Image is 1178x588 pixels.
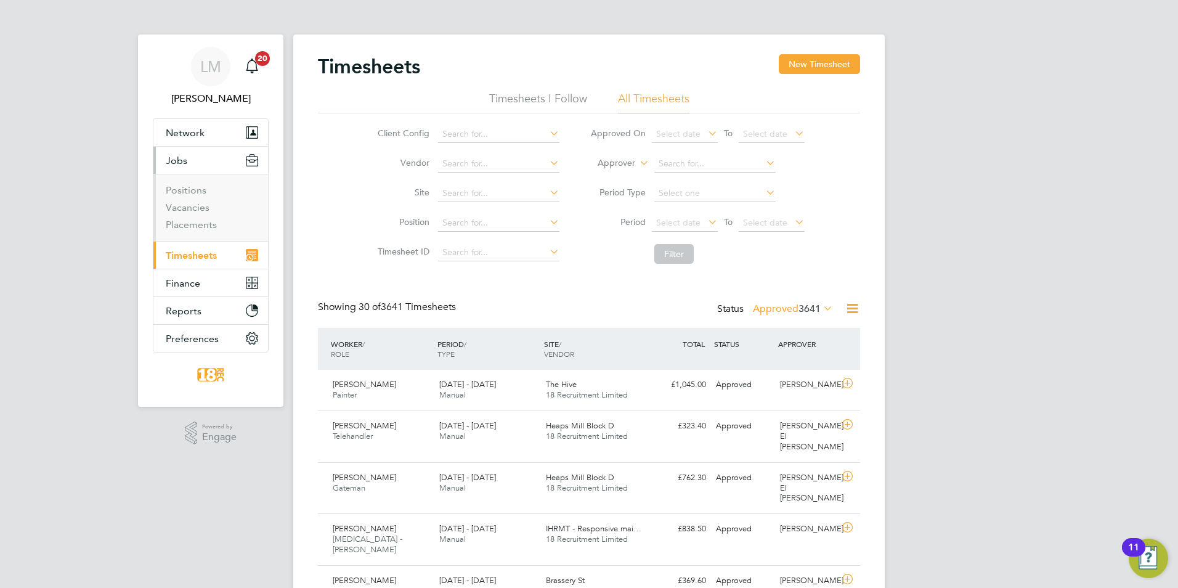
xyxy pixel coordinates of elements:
div: Showing [318,301,458,314]
span: / [559,339,561,349]
input: Search for... [654,155,776,173]
div: £762.30 [647,468,711,488]
a: Vacancies [166,202,209,213]
span: Heaps Mill Block D [546,420,614,431]
input: Search for... [438,244,559,261]
button: Finance [153,269,268,296]
span: Manual [439,431,466,441]
input: Search for... [438,126,559,143]
button: Reports [153,297,268,324]
nav: Main navigation [138,35,283,407]
span: 18 Recruitment Limited [546,431,628,441]
label: Client Config [374,128,429,139]
span: [PERSON_NAME] [333,379,396,390]
li: All Timesheets [618,91,689,113]
span: Preferences [166,333,219,345]
span: [PERSON_NAME] [333,523,396,534]
div: [PERSON_NAME] [775,519,839,539]
span: [DATE] - [DATE] [439,379,496,390]
span: Powered by [202,422,237,432]
span: Engage [202,432,237,443]
span: / [464,339,466,349]
span: Select date [656,217,701,228]
div: [PERSON_NAME] El [PERSON_NAME] [775,468,839,509]
div: £323.40 [647,416,711,436]
span: [DATE] - [DATE] [439,575,496,586]
button: Filter [654,244,694,264]
div: STATUS [711,333,775,355]
span: [PERSON_NAME] [333,472,396,483]
div: £1,045.00 [647,375,711,395]
span: / [362,339,365,349]
label: Period Type [590,187,646,198]
div: WORKER [328,333,434,365]
div: Approved [711,468,775,488]
span: [DATE] - [DATE] [439,472,496,483]
span: TYPE [437,349,455,359]
span: [DATE] - [DATE] [439,420,496,431]
span: Manual [439,483,466,493]
label: Position [374,216,429,227]
span: Select date [743,217,787,228]
input: Search for... [438,185,559,202]
span: [MEDICAL_DATA] - [PERSON_NAME] [333,534,402,555]
span: Select date [743,128,787,139]
div: Approved [711,416,775,436]
span: To [720,214,736,230]
span: 18 Recruitment Limited [546,390,628,400]
div: Approved [711,519,775,539]
span: To [720,125,736,141]
a: LM[PERSON_NAME] [153,47,269,106]
span: 30 of [359,301,381,313]
button: Network [153,119,268,146]
label: Approver [580,157,635,169]
button: Open Resource Center, 11 new notifications [1129,539,1168,578]
div: £838.50 [647,519,711,539]
span: [DATE] - [DATE] [439,523,496,534]
span: Painter [333,390,357,400]
label: Site [374,187,429,198]
span: Reports [166,305,201,317]
span: Heaps Mill Block D [546,472,614,483]
span: IHRMT - Responsive mai… [546,523,641,534]
span: Telehandler [333,431,373,441]
div: APPROVER [775,333,839,355]
span: VENDOR [544,349,574,359]
div: Jobs [153,174,268,241]
span: 18 Recruitment Limited [546,534,628,544]
div: Approved [711,375,775,395]
span: Brassery St [546,575,585,586]
div: 11 [1128,547,1139,563]
span: Select date [656,128,701,139]
label: Period [590,216,646,227]
span: 3641 Timesheets [359,301,456,313]
span: Timesheets [166,250,217,261]
div: [PERSON_NAME] El [PERSON_NAME] [775,416,839,457]
span: TOTAL [683,339,705,349]
label: Vendor [374,157,429,168]
input: Search for... [438,214,559,232]
a: 20 [240,47,264,86]
span: Manual [439,534,466,544]
button: Timesheets [153,242,268,269]
input: Select one [654,185,776,202]
span: 20 [255,51,270,66]
div: [PERSON_NAME] [775,375,839,395]
span: 18 Recruitment Limited [546,483,628,493]
span: The Hive [546,379,577,390]
span: Manual [439,390,466,400]
button: New Timesheet [779,54,860,74]
span: Jobs [166,155,187,166]
button: Jobs [153,147,268,174]
li: Timesheets I Follow [489,91,587,113]
div: PERIOD [434,333,541,365]
label: Approved On [590,128,646,139]
span: ROLE [331,349,349,359]
a: Powered byEngage [185,422,237,445]
input: Search for... [438,155,559,173]
div: Status [717,301,835,318]
label: Timesheet ID [374,246,429,257]
span: Libby Murphy [153,91,269,106]
h2: Timesheets [318,54,420,79]
span: Network [166,127,205,139]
